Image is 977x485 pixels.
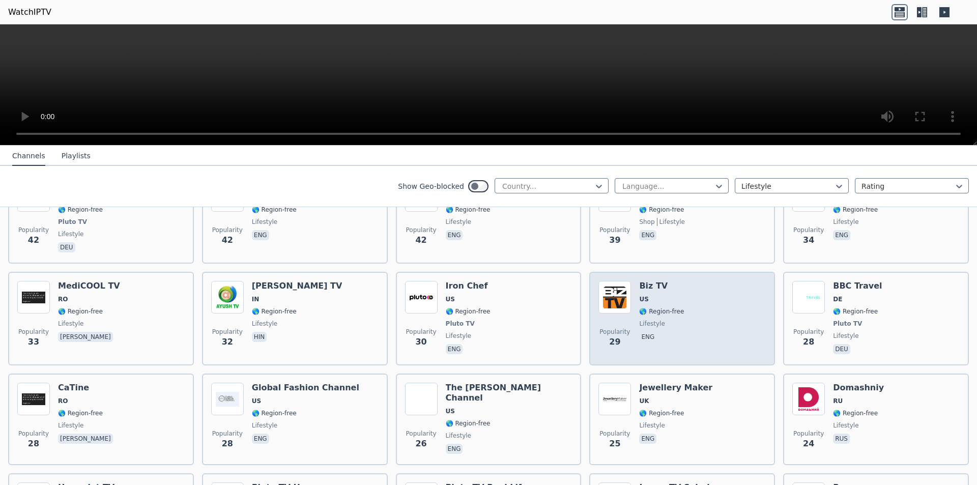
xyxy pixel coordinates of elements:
span: lifestyle [252,421,277,430]
span: Popularity [212,226,243,234]
span: Pluto TV [833,320,862,328]
p: [PERSON_NAME] [58,434,113,444]
h6: The [PERSON_NAME] Channel [446,383,572,403]
span: 🌎 Region-free [833,409,878,417]
span: 42 [222,234,233,246]
p: deu [58,242,75,252]
p: hin [252,332,267,342]
img: Jewellery Maker [598,383,631,415]
a: WatchIPTV [8,6,51,18]
span: 🌎 Region-free [833,206,878,214]
img: BBC Travel [792,281,825,313]
span: 24 [803,438,814,450]
span: Popularity [599,328,630,336]
p: eng [446,344,463,354]
p: eng [252,230,269,240]
span: lifestyle [58,230,83,238]
p: eng [639,332,656,342]
p: eng [446,230,463,240]
button: Playlists [62,147,91,166]
span: lifestyle [657,218,685,226]
span: 39 [609,234,620,246]
span: lifestyle [446,332,471,340]
span: 🌎 Region-free [446,307,491,316]
h6: [PERSON_NAME] TV [252,281,342,291]
h6: MediCOOL TV [58,281,120,291]
span: 🌎 Region-free [252,307,297,316]
span: lifestyle [639,421,665,430]
span: US [446,295,455,303]
span: Popularity [406,430,437,438]
span: Popularity [406,226,437,234]
img: Ayush TV [211,281,244,313]
h6: Jewellery Maker [639,383,712,393]
span: 28 [222,438,233,450]
span: Popularity [599,430,630,438]
span: 🌎 Region-free [639,206,684,214]
h6: Iron Chef [446,281,491,291]
span: lifestyle [252,320,277,328]
img: The Jamie Oliver Channel [405,383,438,415]
span: Pluto TV [58,218,87,226]
p: rus [833,434,850,444]
span: 28 [28,438,39,450]
p: eng [833,230,850,240]
span: lifestyle [58,320,83,328]
h6: Biz TV [639,281,684,291]
img: Biz TV [598,281,631,313]
span: 25 [609,438,620,450]
span: lifestyle [446,218,471,226]
span: 🌎 Region-free [833,307,878,316]
span: Popularity [18,430,49,438]
h6: Global Fashion Channel [252,383,359,393]
span: 🌎 Region-free [252,206,297,214]
span: DE [833,295,842,303]
span: Popularity [406,328,437,336]
p: eng [639,230,656,240]
label: Show Geo-blocked [398,181,464,191]
span: 🌎 Region-free [639,409,684,417]
h6: CaTine [58,383,115,393]
span: US [446,407,455,415]
span: 28 [803,336,814,348]
p: deu [833,344,850,354]
span: RU [833,397,843,405]
span: 33 [28,336,39,348]
p: [PERSON_NAME] [58,332,113,342]
span: 34 [803,234,814,246]
span: Popularity [18,328,49,336]
span: lifestyle [833,332,858,340]
span: 42 [28,234,39,246]
span: Pluto TV [446,320,475,328]
span: RO [58,295,68,303]
span: 🌎 Region-free [446,206,491,214]
span: 29 [609,336,620,348]
span: US [252,397,261,405]
span: lifestyle [58,421,83,430]
span: US [639,295,648,303]
h6: BBC Travel [833,281,882,291]
span: 32 [222,336,233,348]
span: 🌎 Region-free [252,409,297,417]
span: 🌎 Region-free [639,307,684,316]
p: eng [252,434,269,444]
span: RO [58,397,68,405]
button: Channels [12,147,45,166]
span: 42 [415,234,426,246]
span: Popularity [18,226,49,234]
span: Popularity [793,430,824,438]
h6: Domashniy [833,383,884,393]
span: shop [639,218,654,226]
img: Global Fashion Channel [211,383,244,415]
span: lifestyle [446,432,471,440]
span: lifestyle [639,320,665,328]
span: Popularity [793,328,824,336]
span: IN [252,295,260,303]
span: lifestyle [833,421,858,430]
p: eng [446,444,463,454]
span: 🌎 Region-free [58,206,103,214]
span: UK [639,397,649,405]
img: MediCOOL TV [17,281,50,313]
p: eng [639,434,656,444]
img: CaTine [17,383,50,415]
